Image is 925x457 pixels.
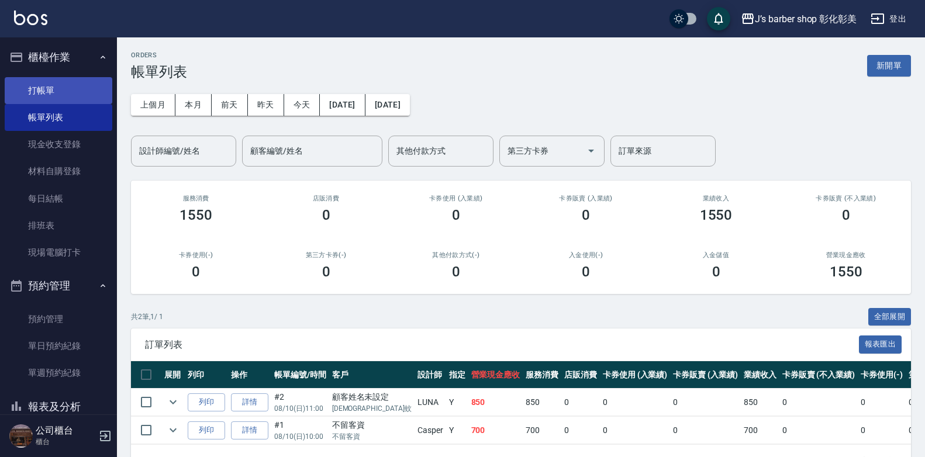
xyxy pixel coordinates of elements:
[332,403,412,414] p: [DEMOGRAPHIC_DATA]蚊
[332,419,412,431] div: 不留客資
[332,391,412,403] div: 顧客姓名未設定
[5,359,112,386] a: 單週預約紀錄
[561,361,600,389] th: 店販消費
[858,361,906,389] th: 卡券使用(-)
[145,251,247,259] h2: 卡券使用(-)
[779,417,858,444] td: 0
[274,431,326,442] p: 08/10 (日) 10:00
[446,389,468,416] td: Y
[192,264,200,280] h3: 0
[795,195,897,202] h2: 卡券販賣 (不入業績)
[468,361,523,389] th: 營業現金應收
[561,389,600,416] td: 0
[231,421,268,439] a: 詳情
[271,389,329,416] td: #2
[741,389,779,416] td: 850
[523,361,561,389] th: 服務消費
[582,264,590,280] h3: 0
[131,94,175,116] button: 上個月
[5,333,112,359] a: 單日預約紀錄
[468,389,523,416] td: 850
[320,94,365,116] button: [DATE]
[600,389,671,416] td: 0
[600,361,671,389] th: 卡券使用 (入業績)
[274,403,326,414] p: 08/10 (日) 11:00
[284,94,320,116] button: 今天
[452,264,460,280] h3: 0
[582,141,600,160] button: Open
[779,361,858,389] th: 卡券販賣 (不入業績)
[868,308,912,326] button: 全部展開
[248,94,284,116] button: 昨天
[188,393,225,411] button: 列印
[755,12,857,26] div: J’s barber shop 彰化彰美
[365,94,410,116] button: [DATE]
[405,251,507,259] h2: 其他付款方式(-)
[446,361,468,389] th: 指定
[332,431,412,442] p: 不留客資
[670,361,741,389] th: 卡券販賣 (入業績)
[665,195,767,202] h2: 業績收入
[700,207,733,223] h3: 1550
[561,417,600,444] td: 0
[9,424,33,448] img: Person
[795,251,897,259] h2: 營業現金應收
[468,417,523,444] td: 700
[322,264,330,280] h3: 0
[271,417,329,444] td: #1
[14,11,47,25] img: Logo
[736,7,861,31] button: J’s barber shop 彰化彰美
[5,271,112,301] button: 預約管理
[145,195,247,202] h3: 服務消費
[164,393,182,411] button: expand row
[5,392,112,422] button: 報表及分析
[275,251,377,259] h2: 第三方卡券(-)
[600,417,671,444] td: 0
[231,393,268,411] a: 詳情
[5,131,112,158] a: 現金收支登錄
[707,7,730,30] button: save
[5,185,112,212] a: 每日結帳
[188,421,225,439] button: 列印
[36,425,95,437] h5: 公司櫃台
[415,361,446,389] th: 設計師
[830,264,862,280] h3: 1550
[5,104,112,131] a: 帳單列表
[741,417,779,444] td: 700
[5,42,112,72] button: 櫃檯作業
[322,207,330,223] h3: 0
[670,389,741,416] td: 0
[858,389,906,416] td: 0
[842,207,850,223] h3: 0
[275,195,377,202] h2: 店販消費
[131,311,163,322] p: 共 2 筆, 1 / 1
[161,361,185,389] th: 展開
[523,389,561,416] td: 850
[452,207,460,223] h3: 0
[131,51,187,59] h2: ORDERS
[5,306,112,333] a: 預約管理
[36,437,95,447] p: 櫃台
[228,361,271,389] th: 操作
[670,417,741,444] td: 0
[665,251,767,259] h2: 入金儲值
[131,64,187,80] h3: 帳單列表
[415,389,446,416] td: LUNA
[779,389,858,416] td: 0
[5,212,112,239] a: 排班表
[164,421,182,439] button: expand row
[175,94,212,116] button: 本月
[405,195,507,202] h2: 卡券使用 (入業績)
[535,251,637,259] h2: 入金使用(-)
[180,207,212,223] h3: 1550
[329,361,415,389] th: 客戶
[712,264,720,280] h3: 0
[867,60,911,71] a: 新開單
[271,361,329,389] th: 帳單編號/時間
[867,55,911,77] button: 新開單
[859,335,902,354] button: 報表匯出
[859,338,902,349] a: 報表匯出
[741,361,779,389] th: 業績收入
[145,339,859,351] span: 訂單列表
[523,417,561,444] td: 700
